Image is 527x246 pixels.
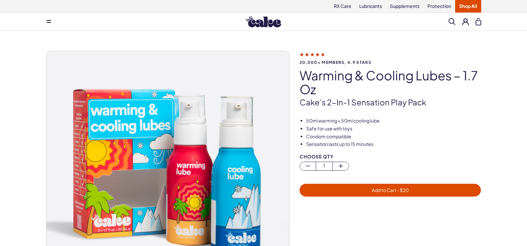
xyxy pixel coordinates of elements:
[306,125,481,132] li: Safe for use with toys
[316,162,332,170] span: 1
[300,184,481,197] button: Add to Cart - $20
[372,187,409,193] span: Add to Cart
[396,187,409,193] span: - $ 20
[300,51,481,65] a: 20,000+ members, 4.9 stars
[246,16,281,27] img: Hello Cake
[306,141,481,148] li: Sensation lasts up to 15 minutes
[300,97,481,108] p: Cake’s 2-in-1 sensation play pack
[300,154,481,159] div: Choose Qty
[300,68,481,96] h1: Warming & Cooling Lubes – 1.7 oz
[306,133,481,140] li: Condom compatible
[306,118,481,124] li: 50ml warming + 50ml cooling lube
[300,60,481,65] span: 20,000+ members, 4.9 stars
